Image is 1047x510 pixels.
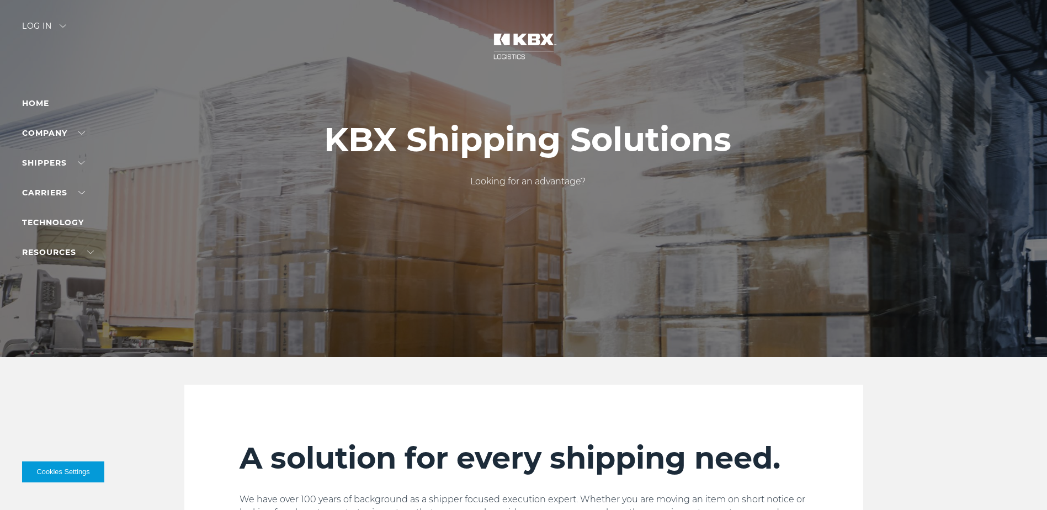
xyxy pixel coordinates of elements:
[22,217,84,227] a: Technology
[60,24,66,28] img: arrow
[22,247,94,257] a: RESOURCES
[324,175,731,188] p: Looking for an advantage?
[240,440,808,476] h2: A solution for every shipping need.
[22,98,49,108] a: Home
[22,461,104,482] button: Cookies Settings
[22,188,85,198] a: Carriers
[22,22,66,38] div: Log in
[482,22,565,71] img: kbx logo
[22,128,85,138] a: Company
[22,158,84,168] a: SHIPPERS
[324,121,731,158] h1: KBX Shipping Solutions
